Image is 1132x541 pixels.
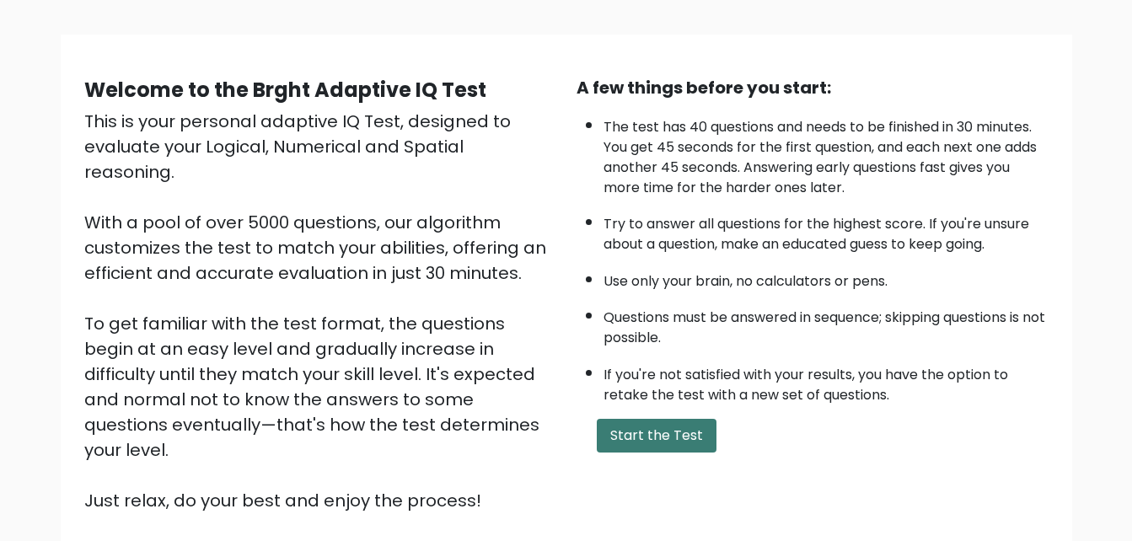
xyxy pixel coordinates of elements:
li: If you're not satisfied with your results, you have the option to retake the test with a new set ... [604,356,1049,405]
li: Try to answer all questions for the highest score. If you're unsure about a question, make an edu... [604,206,1049,254]
div: A few things before you start: [577,75,1049,100]
li: The test has 40 questions and needs to be finished in 30 minutes. You get 45 seconds for the firs... [604,109,1049,198]
li: Use only your brain, no calculators or pens. [604,263,1049,292]
b: Welcome to the Brght Adaptive IQ Test [84,76,486,104]
div: This is your personal adaptive IQ Test, designed to evaluate your Logical, Numerical and Spatial ... [84,109,556,513]
button: Start the Test [597,419,716,453]
li: Questions must be answered in sequence; skipping questions is not possible. [604,299,1049,348]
